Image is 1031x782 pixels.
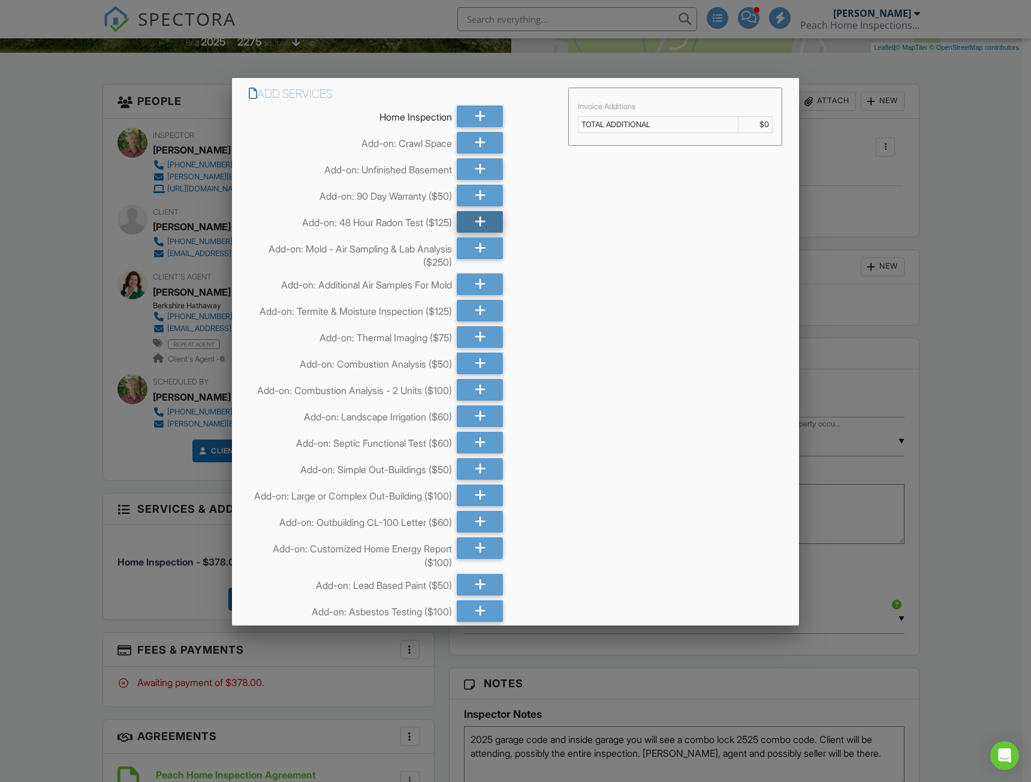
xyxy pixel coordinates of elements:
[249,353,452,371] div: Add-on: Combustion Analysis ($50)
[578,102,773,112] div: Invoice Additions
[249,537,452,569] div: Add-on: Customized Home Energy Report ($100)
[249,511,452,529] div: Add-on: Outbuilding CL-100 Letter ($60)
[249,405,452,423] div: Add-on: Landscape Irrigation ($60)
[249,211,452,229] div: Add-on: 48 Hour Radon Test ($125)
[990,741,1019,770] div: Open Intercom Messenger
[738,117,772,133] td: $0
[249,432,452,450] div: Add-on: Septic Functional Test ($60)
[249,574,452,592] div: Add-on: Lead Based Paint ($50)
[249,237,452,269] div: Add-on: Mold - Air Sampling & Lab Analysis ($250)
[249,273,452,291] div: Add-on: Additional Air Samples For Mold
[249,132,452,150] div: Add-on: Crawl Space
[249,600,452,618] div: Add-on: Asbestos Testing ($100)
[249,485,452,503] div: Add-on: Large or Complex Out-Building ($100)
[578,117,738,133] td: TOTAL ADDITIONAL
[249,158,452,176] div: Add-on: Unfinished Basement
[249,458,452,476] div: Add-on: Simple Out-Buildings ($50)
[249,185,452,203] div: Add-on: 90 Day Warranty ($50)
[249,106,452,124] div: Home Inspection
[249,300,452,318] div: Add-on: Termite & Moisture Inspection ($125)
[249,326,452,344] div: Add-on: Thermal Imaging ($75)
[249,88,554,100] h6: Add Services
[249,379,452,397] div: Add-on: Combustion Analysis - 2 Units ($100)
